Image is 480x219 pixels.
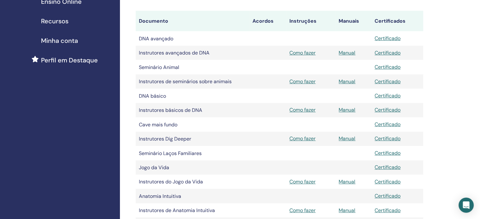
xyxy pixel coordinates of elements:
[339,18,359,24] font: Manuais
[139,107,202,113] font: Instrutores básicos de DNA
[339,78,355,85] a: Manual
[375,35,400,42] a: Certificado
[139,49,210,56] font: Instrutores avançados de DNA
[139,78,232,85] font: Instrutores de seminários sobre animais
[139,18,168,24] font: Documento
[139,135,191,142] font: Instrutores Dig Deeper
[139,178,203,185] font: Instrutores do Jogo da Vida
[375,178,400,185] a: Certificado
[375,49,400,56] a: Certificado
[289,207,316,214] a: Como fazer
[139,121,177,128] font: Cave mais fundo
[375,18,406,24] font: Certificados
[289,18,317,24] font: Instruções
[339,178,355,185] a: Manual
[41,56,98,64] font: Perfil em Destaque
[252,18,274,24] font: Acordos
[375,150,400,156] a: Certificado
[289,135,316,142] a: Como fazer
[339,107,355,113] a: Manual
[139,35,173,42] font: DNA avançado
[375,121,400,128] a: Certificado
[139,93,166,99] font: DNA básico
[289,107,316,113] a: Como fazer
[375,64,400,70] a: Certificado
[375,193,400,199] a: Certificado
[375,207,400,214] a: Certificado
[289,49,316,56] a: Como fazer
[139,193,181,199] font: Anatomia Intuitiva
[289,178,316,185] a: Como fazer
[139,164,169,171] font: Jogo da Vida
[375,135,400,142] a: Certificado
[375,107,400,113] a: Certificado
[139,64,179,71] font: Seminário Animal
[339,135,355,142] a: Manual
[289,78,316,85] a: Como fazer
[139,207,215,214] font: Instrutores de Anatomia Intuitiva
[339,49,355,56] a: Manual
[375,164,400,170] a: Certificado
[339,207,355,214] a: Manual
[375,78,400,85] a: Certificado
[41,37,78,45] font: Minha conta
[375,92,400,99] a: Certificado
[41,17,68,25] font: Recursos
[139,150,202,157] font: Seminário Laços Familiares
[459,198,474,213] div: Abra o Intercom Messenger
